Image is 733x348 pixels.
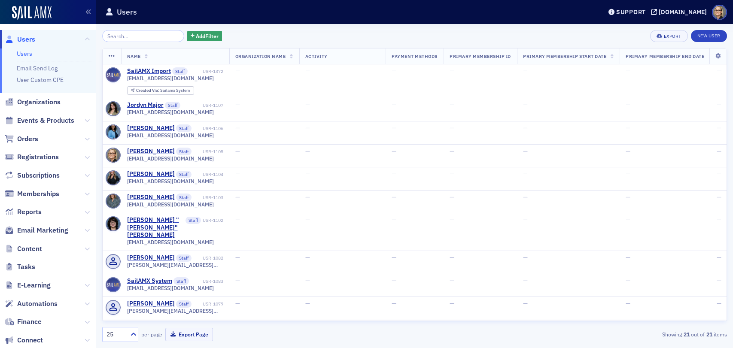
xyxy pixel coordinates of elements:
div: Support [616,8,646,16]
span: Name [127,53,141,59]
a: SailAMX Import [127,67,171,75]
div: USR-1102 [203,218,223,223]
button: [DOMAIN_NAME] [651,9,710,15]
span: Content [17,244,42,254]
span: — [450,147,454,155]
div: Sailamx System [136,88,190,93]
span: — [305,193,310,201]
span: Connect [17,336,43,345]
span: — [717,300,721,307]
span: — [717,254,721,261]
div: USR-1079 [193,301,223,307]
a: [PERSON_NAME] [127,148,175,155]
span: — [392,67,396,75]
span: — [450,124,454,132]
span: — [392,254,396,261]
span: — [305,147,310,155]
span: — [626,170,630,178]
a: Connect [5,336,43,345]
span: Staff [176,194,192,201]
span: Tasks [17,262,35,272]
div: [PERSON_NAME] [127,170,175,178]
span: — [717,67,721,75]
div: [DOMAIN_NAME] [659,8,707,16]
span: — [626,300,630,307]
span: — [392,277,396,284]
span: [PERSON_NAME][EMAIL_ADDRESS][DOMAIN_NAME] [127,308,223,314]
span: — [235,147,240,155]
span: [EMAIL_ADDRESS][DOMAIN_NAME] [127,75,214,82]
span: — [305,170,310,178]
span: — [717,170,721,178]
span: Registrations [17,152,59,162]
a: Automations [5,299,58,309]
span: — [235,216,240,224]
a: Subscriptions [5,171,60,180]
a: [PERSON_NAME] [127,254,175,262]
strong: 21 [682,330,691,338]
span: — [235,67,240,75]
span: — [626,216,630,224]
span: Payment Methods [392,53,438,59]
button: Export [650,30,687,42]
a: [PERSON_NAME] [127,194,175,201]
span: Events & Products [17,116,74,125]
span: — [523,216,528,224]
span: — [523,124,528,132]
div: USR-1104 [193,172,223,177]
span: [EMAIL_ADDRESS][DOMAIN_NAME] [127,239,214,245]
span: Staff [173,277,189,285]
span: — [523,277,528,284]
a: Organizations [5,97,61,107]
div: [PERSON_NAME] "[PERSON_NAME]" [PERSON_NAME] [127,216,184,239]
span: — [523,254,528,261]
div: USR-1107 [182,103,223,108]
span: — [717,193,721,201]
a: [PERSON_NAME] [127,124,175,132]
span: — [235,101,240,109]
button: AddFilter [187,31,222,42]
span: Staff [176,254,192,262]
span: — [392,300,396,307]
img: SailAMX [12,6,52,20]
span: [PERSON_NAME][EMAIL_ADDRESS][DOMAIN_NAME] [127,262,223,268]
a: Users [17,50,32,57]
span: — [305,216,310,224]
span: Staff [176,148,192,155]
span: Primary Membership ID [450,53,511,59]
button: Export Page [165,328,213,341]
span: Created Via : [136,88,160,93]
a: [PERSON_NAME] [127,300,175,308]
span: — [523,170,528,178]
span: — [305,300,310,307]
span: — [235,193,240,201]
span: — [392,216,396,224]
span: — [626,147,630,155]
span: — [450,277,454,284]
span: — [626,254,630,261]
span: Automations [17,299,58,309]
span: Profile [712,5,727,20]
span: Memberships [17,189,59,199]
span: — [626,124,630,132]
span: Staff [176,171,192,179]
span: [EMAIL_ADDRESS][DOMAIN_NAME] [127,109,214,115]
span: — [523,193,528,201]
span: Users [17,35,35,44]
span: Add Filter [196,32,219,40]
span: [EMAIL_ADDRESS][DOMAIN_NAME] [127,155,214,162]
span: — [305,277,310,284]
a: New User [691,30,727,42]
span: Email Marketing [17,226,68,235]
a: Jordyn Major [127,101,164,109]
span: — [305,101,310,109]
a: Orders [5,134,38,144]
a: Reports [5,207,42,217]
span: Staff [176,124,192,132]
span: — [523,67,528,75]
